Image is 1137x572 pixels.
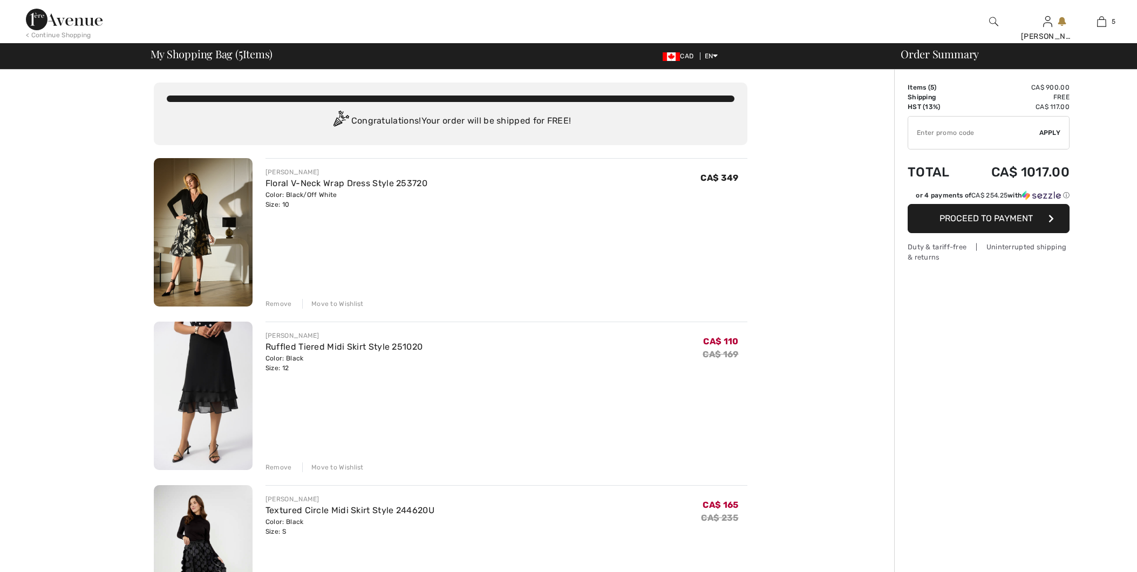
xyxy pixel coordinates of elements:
td: CA$ 117.00 [964,102,1070,112]
div: [PERSON_NAME] [265,167,427,177]
span: CA$ 254.25 [971,192,1007,199]
div: < Continue Shopping [26,30,91,40]
div: or 4 payments ofCA$ 254.25withSezzle Click to learn more about Sezzle [908,190,1070,204]
s: CA$ 169 [703,349,738,359]
a: Ruffled Tiered Midi Skirt Style 251020 [265,342,423,352]
div: Move to Wishlist [302,299,364,309]
img: Sezzle [1022,190,1061,200]
div: Congratulations! Your order will be shipped for FREE! [167,111,734,132]
span: CA$ 165 [703,500,738,510]
div: Duty & tariff-free | Uninterrupted shipping & returns [908,242,1070,262]
td: HST (13%) [908,102,964,112]
button: Proceed to Payment [908,204,1070,233]
span: Apply [1039,128,1061,138]
span: CA$ 110 [703,336,738,346]
div: [PERSON_NAME] [265,494,434,504]
img: Floral V-Neck Wrap Dress Style 253720 [154,158,253,307]
img: Ruffled Tiered Midi Skirt Style 251020 [154,322,253,470]
span: 5 [1112,17,1115,26]
a: Textured Circle Midi Skirt Style 244620U [265,505,434,515]
div: [PERSON_NAME] [265,331,423,341]
div: Order Summary [888,49,1131,59]
td: Shipping [908,92,964,102]
span: EN [705,52,718,60]
img: My Info [1043,15,1052,28]
s: CA$ 235 [701,513,738,523]
td: Total [908,154,964,190]
div: Remove [265,299,292,309]
img: Congratulation2.svg [330,111,351,132]
a: 5 [1075,15,1128,28]
span: CAD [663,52,698,60]
a: Sign In [1043,16,1052,26]
span: 5 [239,46,243,60]
span: CA$ 349 [700,173,738,183]
div: Move to Wishlist [302,462,364,472]
input: Promo code [908,117,1039,149]
div: Color: Black Size: 12 [265,353,423,373]
div: Remove [265,462,292,472]
div: Color: Black Size: S [265,517,434,536]
td: CA$ 900.00 [964,83,1070,92]
img: 1ère Avenue [26,9,103,30]
div: [PERSON_NAME] [1021,31,1074,42]
td: Items ( ) [908,83,964,92]
img: search the website [989,15,998,28]
a: Floral V-Neck Wrap Dress Style 253720 [265,178,427,188]
span: My Shopping Bag ( Items) [151,49,273,59]
td: CA$ 1017.00 [964,154,1070,190]
span: 5 [930,84,934,91]
img: My Bag [1097,15,1106,28]
td: Free [964,92,1070,102]
span: Proceed to Payment [939,213,1033,223]
div: or 4 payments of with [916,190,1070,200]
div: Color: Black/Off White Size: 10 [265,190,427,209]
img: Canadian Dollar [663,52,680,61]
